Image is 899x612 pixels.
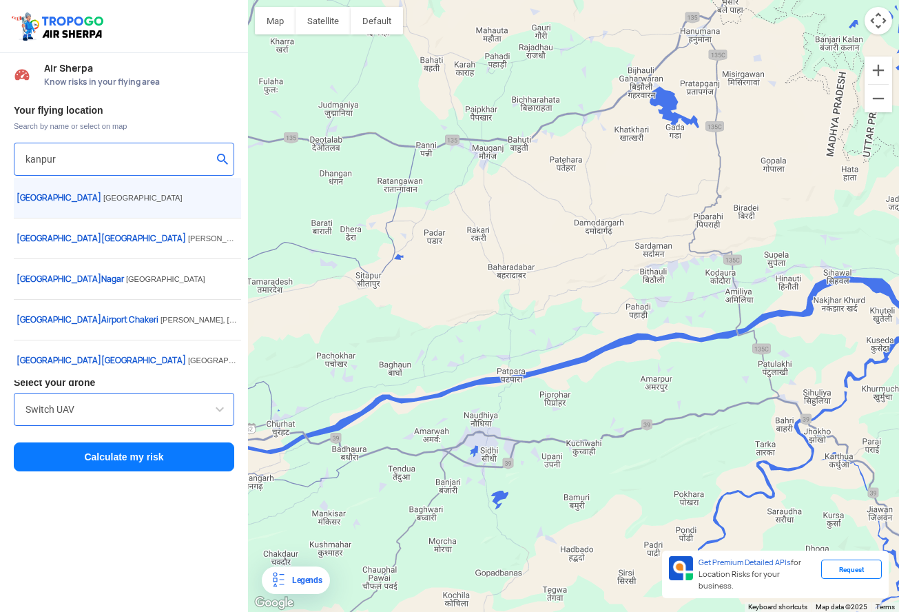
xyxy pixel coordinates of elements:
a: Open this area in Google Maps (opens a new window) [251,594,297,612]
span: Search by name or select on map [14,121,234,132]
img: Premium APIs [669,556,693,580]
img: Legends [270,572,287,589]
span: Map data ©2025 [816,603,867,611]
span: [GEOGRAPHIC_DATA] [126,275,205,283]
span: Airport Chakeri [17,314,161,325]
span: Know risks in your flying area [44,76,234,88]
span: Nagar [17,274,126,285]
input: Search by name or Brand [25,401,223,418]
a: Terms [876,603,895,611]
span: [GEOGRAPHIC_DATA] [17,233,188,244]
button: Show satellite imagery [296,7,351,34]
button: Keyboard shortcuts [748,602,807,612]
img: Google [251,594,297,612]
div: for Location Risks for your business. [693,556,821,593]
h3: Select your drone [14,378,234,387]
span: [GEOGRAPHIC_DATA] [17,233,101,244]
span: Get Premium Detailed APIs [699,558,791,567]
img: Risk Scores [14,66,30,83]
img: ic_tgdronemaps.svg [10,10,108,42]
button: Calculate my risk [14,442,234,471]
button: Map camera controls [865,7,892,34]
span: [PERSON_NAME], [GEOGRAPHIC_DATA], [GEOGRAPHIC_DATA], [GEOGRAPHIC_DATA] [161,316,472,324]
span: [GEOGRAPHIC_DATA] [17,314,101,325]
span: [GEOGRAPHIC_DATA] [17,192,101,203]
span: Air Sherpa [44,63,234,74]
button: Zoom out [865,85,892,112]
h3: Your flying location [14,105,234,115]
div: Legends [287,572,322,589]
span: [GEOGRAPHIC_DATA], [GEOGRAPHIC_DATA], [GEOGRAPHIC_DATA], [GEOGRAPHIC_DATA], [GEOGRAPHIC_DATA] [188,356,599,365]
span: [GEOGRAPHIC_DATA] [17,274,101,285]
span: [GEOGRAPHIC_DATA] [17,355,101,366]
input: Search your flying location [25,151,212,167]
button: Show street map [255,7,296,34]
button: Zoom in [865,57,892,84]
span: [GEOGRAPHIC_DATA] [103,194,183,202]
div: Request [821,560,882,579]
span: [GEOGRAPHIC_DATA] [17,355,188,366]
span: [PERSON_NAME] Ganj, [GEOGRAPHIC_DATA], [GEOGRAPHIC_DATA], [GEOGRAPHIC_DATA] [188,234,518,243]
